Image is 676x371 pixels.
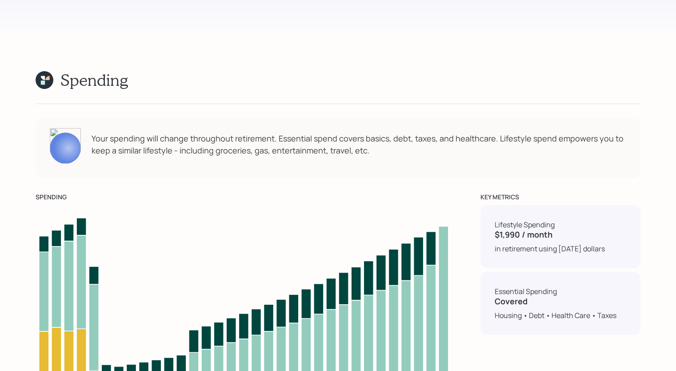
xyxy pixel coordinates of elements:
[495,297,626,306] h4: Covered
[495,230,626,240] h4: $1,990 / month
[50,128,81,164] img: treva-nostdahl-headshot.png
[480,192,640,202] div: KEY METRICS
[36,192,452,202] div: SPENDING
[495,219,626,230] div: Lifestyle Spending
[495,286,626,297] div: Essential Spending
[495,243,626,254] div: in retirement using [DATE] dollars
[60,70,128,89] h1: Spending
[495,310,626,321] div: Housing • Debt • Health Care • Taxes
[92,133,626,157] div: Your spending will change throughout retirement. Essential spend covers basics, debt, taxes, and ...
